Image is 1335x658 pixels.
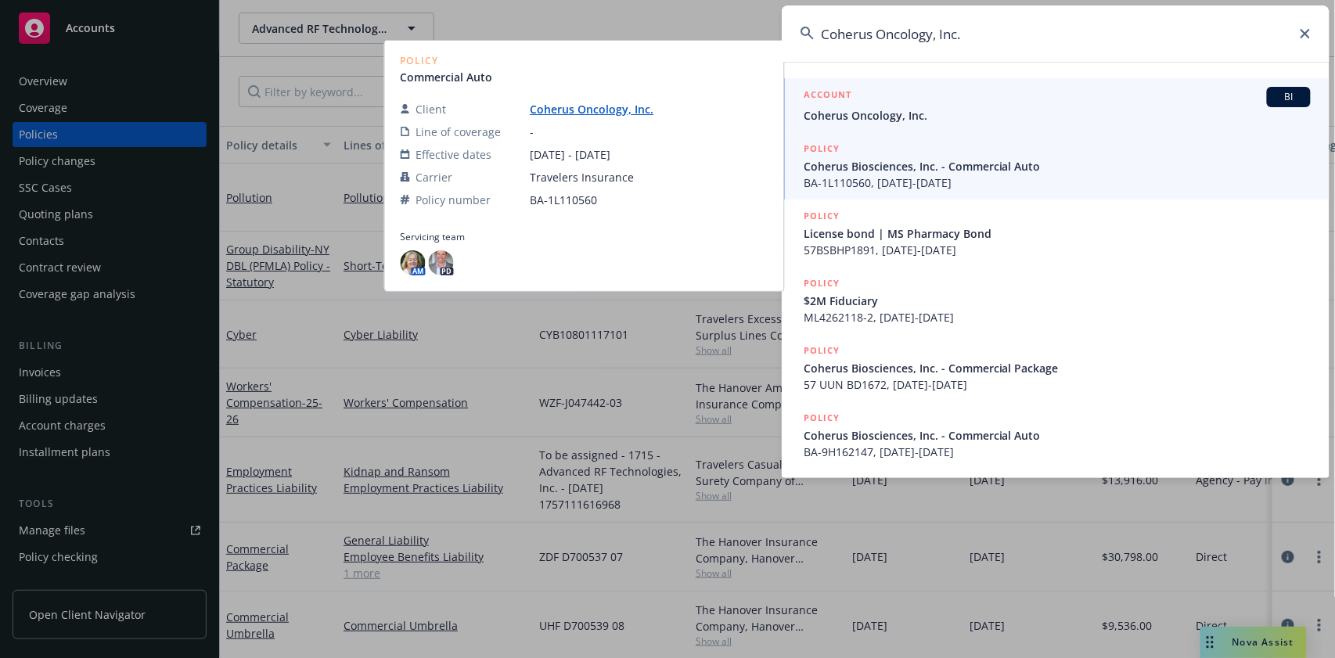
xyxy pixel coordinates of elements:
[804,208,840,224] h5: POLICY
[782,401,1330,469] a: POLICYCoherus Biosciences, Inc. - Commercial AutoBA-9H162147, [DATE]-[DATE]
[804,444,1311,460] span: BA-9H162147, [DATE]-[DATE]
[804,87,851,106] h5: ACCOUNT
[804,309,1311,325] span: ML4262118-2, [DATE]-[DATE]
[804,376,1311,393] span: 57 UUN BD1672, [DATE]-[DATE]
[782,132,1330,200] a: POLICYCoherus Biosciences, Inc. - Commercial AutoBA-1L110560, [DATE]-[DATE]
[804,275,840,291] h5: POLICY
[804,158,1311,174] span: Coherus Biosciences, Inc. - Commercial Auto
[782,200,1330,267] a: POLICYLicense bond | MS Pharmacy Bond57BSBHP1891, [DATE]-[DATE]
[804,427,1311,444] span: Coherus Biosciences, Inc. - Commercial Auto
[804,360,1311,376] span: Coherus Biosciences, Inc. - Commercial Package
[804,174,1311,191] span: BA-1L110560, [DATE]-[DATE]
[1273,90,1304,104] span: BI
[782,78,1330,132] a: ACCOUNTBICoherus Oncology, Inc.
[804,141,840,156] h5: POLICY
[804,107,1311,124] span: Coherus Oncology, Inc.
[804,343,840,358] h5: POLICY
[804,410,840,426] h5: POLICY
[782,334,1330,401] a: POLICYCoherus Biosciences, Inc. - Commercial Package57 UUN BD1672, [DATE]-[DATE]
[804,225,1311,242] span: License bond | MS Pharmacy Bond
[804,242,1311,258] span: 57BSBHP1891, [DATE]-[DATE]
[782,267,1330,334] a: POLICY$2M FiduciaryML4262118-2, [DATE]-[DATE]
[804,293,1311,309] span: $2M Fiduciary
[782,5,1330,62] input: Search...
